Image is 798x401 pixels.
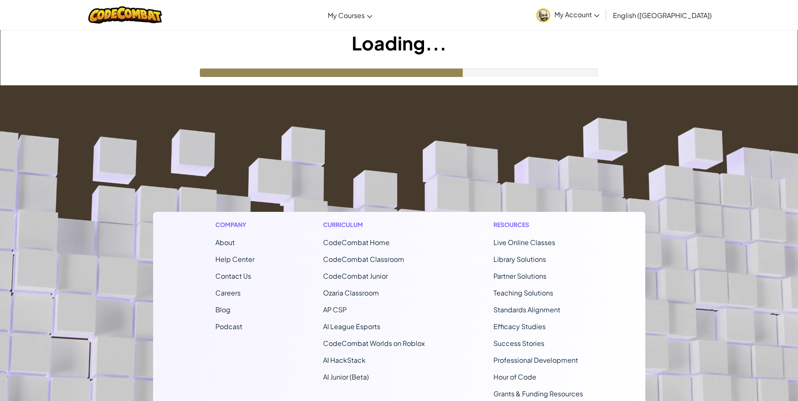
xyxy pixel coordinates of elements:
img: CodeCombat logo [88,6,162,24]
a: Help Center [215,255,255,264]
a: English ([GEOGRAPHIC_DATA]) [609,4,716,26]
a: Standards Alignment [493,305,560,314]
a: Library Solutions [493,255,546,264]
h1: Company [215,220,255,229]
a: About [215,238,235,247]
span: CodeCombat Home [323,238,390,247]
a: AI League Esports [323,322,380,331]
a: Efficacy Studies [493,322,546,331]
h1: Loading... [0,30,798,56]
h1: Resources [493,220,583,229]
a: Success Stories [493,339,544,348]
a: My Account [532,2,604,28]
a: Grants & Funding Resources [493,389,583,398]
a: Teaching Solutions [493,288,553,297]
a: AI HackStack [323,356,366,364]
a: Professional Development [493,356,578,364]
a: AP CSP [323,305,347,314]
a: Blog [215,305,231,314]
span: My Courses [328,11,365,20]
a: Careers [215,288,241,297]
span: English ([GEOGRAPHIC_DATA]) [613,11,712,20]
a: Hour of Code [493,372,536,381]
a: Partner Solutions [493,272,546,280]
h1: Curriculum [323,220,425,229]
a: Ozaria Classroom [323,288,379,297]
a: Live Online Classes [493,238,555,247]
span: My Account [554,10,599,19]
img: avatar [536,8,550,22]
a: My Courses [323,4,376,26]
a: Podcast [215,322,242,331]
a: AI Junior (Beta) [323,372,369,381]
a: CodeCombat Junior [323,272,388,280]
a: CodeCombat Worlds on Roblox [323,339,425,348]
a: CodeCombat Classroom [323,255,404,264]
span: Contact Us [215,272,251,280]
